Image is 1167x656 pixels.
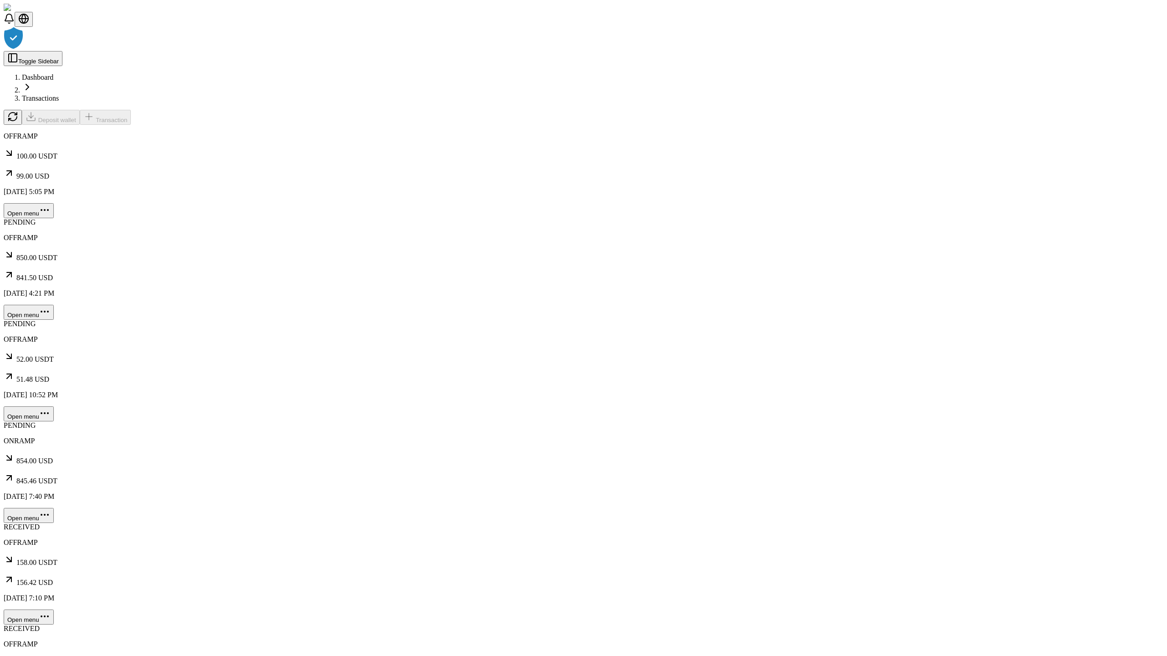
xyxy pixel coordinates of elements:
span: Transaction [96,117,127,123]
p: OFFRAMP [4,640,1163,648]
span: Open menu [7,413,39,420]
p: [DATE] 10:52 PM [4,391,1163,399]
div: PENDING [4,218,1163,226]
span: Open menu [7,515,39,522]
p: 845.46 USDT [4,472,1163,485]
span: Open menu [7,210,39,217]
nav: breadcrumb [4,73,1163,102]
a: Transactions [22,94,59,102]
button: Deposit wallet [22,110,80,125]
p: 158.00 USDT [4,554,1163,567]
button: Transaction [80,110,131,125]
p: [DATE] 7:10 PM [4,594,1163,602]
button: Open menu [4,406,54,421]
div: RECEIVED [4,523,1163,531]
p: OFFRAMP [4,132,1163,140]
p: OFFRAMP [4,538,1163,547]
p: [DATE] 7:40 PM [4,492,1163,501]
button: Open menu [4,508,54,523]
p: OFFRAMP [4,234,1163,242]
div: RECEIVED [4,625,1163,633]
span: Open menu [7,616,39,623]
a: Dashboard [22,73,53,81]
p: 52.00 USDT [4,351,1163,364]
button: Toggle Sidebar [4,51,62,66]
p: 100.00 USDT [4,148,1163,160]
p: OFFRAMP [4,335,1163,343]
p: 850.00 USDT [4,249,1163,262]
button: Open menu [4,203,54,218]
p: 99.00 USD [4,168,1163,180]
span: Deposit wallet [38,117,76,123]
button: Open menu [4,610,54,625]
div: PENDING [4,320,1163,328]
button: Open menu [4,305,54,320]
p: 854.00 USD [4,452,1163,465]
img: ShieldPay Logo [4,4,58,12]
span: Toggle Sidebar [18,58,59,65]
p: 841.50 USD [4,269,1163,282]
p: ONRAMP [4,437,1163,445]
div: PENDING [4,421,1163,430]
p: [DATE] 5:05 PM [4,188,1163,196]
p: [DATE] 4:21 PM [4,289,1163,297]
p: 156.42 USD [4,574,1163,587]
p: 51.48 USD [4,371,1163,384]
span: Open menu [7,312,39,318]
